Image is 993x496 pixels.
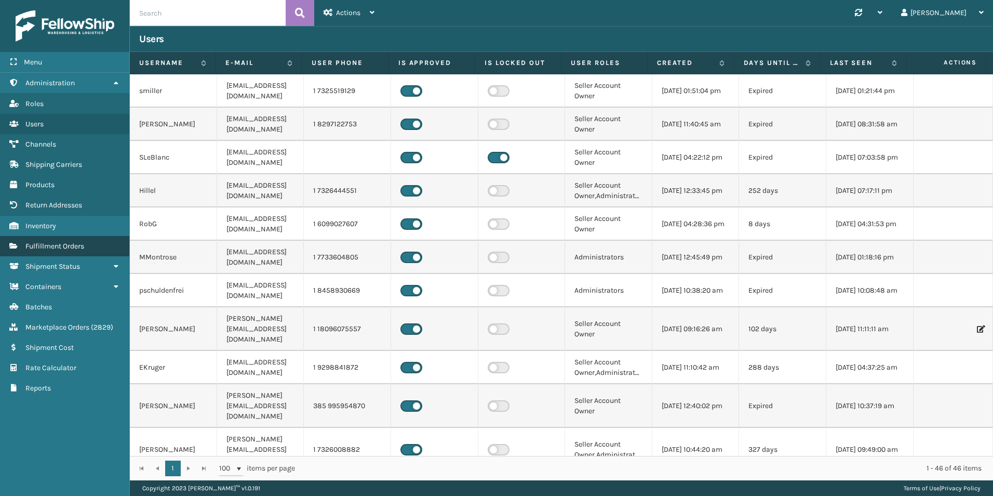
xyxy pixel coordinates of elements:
[25,242,84,251] span: Fulfillment Orders
[739,384,826,428] td: Expired
[130,428,217,472] td: [PERSON_NAME]
[826,384,914,428] td: [DATE] 10:37:19 am
[25,363,76,372] span: Rate Calculator
[652,384,740,428] td: [DATE] 12:40:02 pm
[826,74,914,108] td: [DATE] 01:21:44 pm
[217,384,304,428] td: [PERSON_NAME][EMAIL_ADDRESS][DOMAIN_NAME]
[941,485,981,492] a: Privacy Policy
[217,108,304,141] td: [EMAIL_ADDRESS][DOMAIN_NAME]
[24,58,42,67] span: Menu
[130,174,217,207] td: Hillel
[304,207,391,241] td: 1 6099027607
[304,108,391,141] td: 1 8297122753
[219,461,295,476] span: items per page
[312,58,379,68] label: User phone
[652,241,740,274] td: [DATE] 12:45:49 pm
[217,174,304,207] td: [EMAIL_ADDRESS][DOMAIN_NAME]
[130,141,217,174] td: SLeBlanc
[565,307,652,351] td: Seller Account Owner
[652,108,740,141] td: [DATE] 11:40:45 am
[139,58,196,68] label: Username
[565,74,652,108] td: Seller Account Owner
[25,323,89,332] span: Marketplace Orders
[130,274,217,307] td: pschuldenfrei
[219,463,235,474] span: 100
[565,241,652,274] td: Administrators
[826,274,914,307] td: [DATE] 10:08:48 am
[565,174,652,207] td: Seller Account Owner,Administrators
[25,282,61,291] span: Containers
[304,428,391,472] td: 1 7326008882
[130,241,217,274] td: MMontrose
[217,141,304,174] td: [EMAIL_ADDRESS][DOMAIN_NAME]
[25,384,51,393] span: Reports
[565,108,652,141] td: Seller Account Owner
[739,108,826,141] td: Expired
[652,174,740,207] td: [DATE] 12:33:45 pm
[25,140,56,149] span: Channels
[826,207,914,241] td: [DATE] 04:31:53 pm
[225,58,282,68] label: E-mail
[130,74,217,108] td: smiller
[744,58,800,68] label: Days until password expires
[304,351,391,384] td: 1 9298841872
[904,485,940,492] a: Terms of Use
[739,74,826,108] td: Expired
[25,343,74,352] span: Shipment Cost
[565,351,652,384] td: Seller Account Owner,Administrators
[130,207,217,241] td: RobG
[25,262,80,271] span: Shipment Status
[304,384,391,428] td: 385 995954870
[217,307,304,351] td: [PERSON_NAME][EMAIL_ADDRESS][DOMAIN_NAME]
[217,351,304,384] td: [EMAIL_ADDRESS][DOMAIN_NAME]
[739,174,826,207] td: 252 days
[565,207,652,241] td: Seller Account Owner
[826,428,914,472] td: [DATE] 09:49:00 am
[485,58,552,68] label: Is Locked Out
[130,384,217,428] td: [PERSON_NAME]
[217,274,304,307] td: [EMAIL_ADDRESS][DOMAIN_NAME]
[657,58,714,68] label: Created
[336,8,360,17] span: Actions
[217,74,304,108] td: [EMAIL_ADDRESS][DOMAIN_NAME]
[217,241,304,274] td: [EMAIL_ADDRESS][DOMAIN_NAME]
[304,174,391,207] td: 1 7326444551
[91,323,113,332] span: ( 2829 )
[304,241,391,274] td: 1 7733604805
[739,307,826,351] td: 102 days
[25,303,52,311] span: Batches
[130,307,217,351] td: [PERSON_NAME]
[130,351,217,384] td: EKruger
[739,241,826,274] td: Expired
[739,207,826,241] td: 8 days
[826,307,914,351] td: [DATE] 11:11:11 am
[565,141,652,174] td: Seller Account Owner
[826,174,914,207] td: [DATE] 07:17:11 pm
[826,351,914,384] td: [DATE] 04:37:25 am
[304,274,391,307] td: 1 8458930669
[826,141,914,174] td: [DATE] 07:03:58 pm
[25,180,55,189] span: Products
[25,79,75,87] span: Administration
[16,10,114,42] img: logo
[652,207,740,241] td: [DATE] 04:28:36 pm
[139,33,164,45] h3: Users
[304,307,391,351] td: 1 18096075557
[217,428,304,472] td: [PERSON_NAME][EMAIL_ADDRESS][DOMAIN_NAME]
[739,141,826,174] td: Expired
[652,307,740,351] td: [DATE] 09:16:26 am
[739,428,826,472] td: 327 days
[904,480,981,496] div: |
[739,274,826,307] td: Expired
[565,274,652,307] td: Administrators
[977,325,983,333] i: Edit
[652,74,740,108] td: [DATE] 01:51:04 pm
[25,99,44,108] span: Roles
[565,428,652,472] td: Seller Account Owner,Administrators
[565,384,652,428] td: Seller Account Owner
[25,221,56,230] span: Inventory
[910,54,983,71] span: Actions
[25,120,44,128] span: Users
[830,58,887,68] label: Last Seen
[304,74,391,108] td: 1 7325519129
